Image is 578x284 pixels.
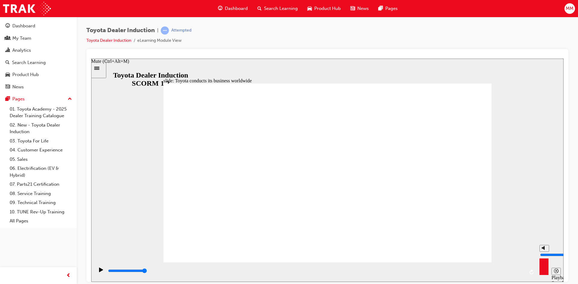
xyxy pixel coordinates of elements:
[2,93,74,105] button: Pages
[12,71,39,78] div: Product Hub
[68,95,72,103] span: up-icon
[5,84,10,90] span: news-icon
[2,33,74,44] a: My Team
[3,204,445,223] div: playback controls
[7,136,74,146] a: 03. Toyota For Life
[3,209,13,219] button: Play (Ctrl+Alt+P)
[264,5,298,12] span: Search Learning
[5,48,10,53] span: chart-icon
[445,204,469,223] div: misc controls
[460,216,469,227] div: Playback Speed
[7,180,74,189] a: 07. Parts21 Certification
[5,72,10,78] span: car-icon
[5,36,10,41] span: people-icon
[2,20,74,32] a: Dashboard
[2,45,74,56] a: Analytics
[12,84,24,90] div: News
[171,28,191,33] div: Attempted
[17,210,56,215] input: slide progress
[218,5,222,12] span: guage-icon
[12,47,31,54] div: Analytics
[303,2,346,15] a: car-iconProduct Hub
[378,5,383,12] span: pages-icon
[157,27,158,34] span: |
[3,2,51,15] img: Trak
[7,207,74,217] a: 10. TUNE Rev-Up Training
[7,105,74,121] a: 01. Toyota Academy - 2025 Dealer Training Catalogue
[357,5,369,12] span: News
[86,38,131,43] a: Toyota Dealer Induction
[12,96,25,102] div: Pages
[7,189,74,198] a: 08. Service Training
[436,209,445,218] button: Replay (Ctrl+Alt+R)
[225,5,248,12] span: Dashboard
[314,5,341,12] span: Product Hub
[350,5,355,12] span: news-icon
[564,3,575,14] button: MM
[385,5,398,12] span: Pages
[307,5,312,12] span: car-icon
[566,5,573,12] span: MM
[86,27,155,34] span: Toyota Dealer Induction
[7,198,74,207] a: 09. Technical Training
[2,81,74,93] a: News
[7,216,74,226] a: All Pages
[12,23,35,29] div: Dashboard
[12,35,31,42] div: My Team
[12,59,46,66] div: Search Learning
[7,145,74,155] a: 04. Customer Experience
[213,2,253,15] a: guage-iconDashboard
[137,37,182,44] li: eLearning Module View
[374,2,402,15] a: pages-iconPages
[7,164,74,180] a: 06. Electrification (EV & Hybrid)
[460,209,470,216] button: Playback speed
[5,23,10,29] span: guage-icon
[346,2,374,15] a: news-iconNews
[7,155,74,164] a: 05. Sales
[253,2,303,15] a: search-iconSearch Learning
[7,121,74,136] a: 02. New - Toyota Dealer Induction
[257,5,262,12] span: search-icon
[161,26,169,35] span: learningRecordVerb_ATTEMPT-icon
[5,96,10,102] span: pages-icon
[2,69,74,80] a: Product Hub
[5,60,10,66] span: search-icon
[2,57,74,68] a: Search Learning
[2,19,74,93] button: DashboardMy TeamAnalyticsSearch LearningProduct HubNews
[66,272,71,279] span: prev-icon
